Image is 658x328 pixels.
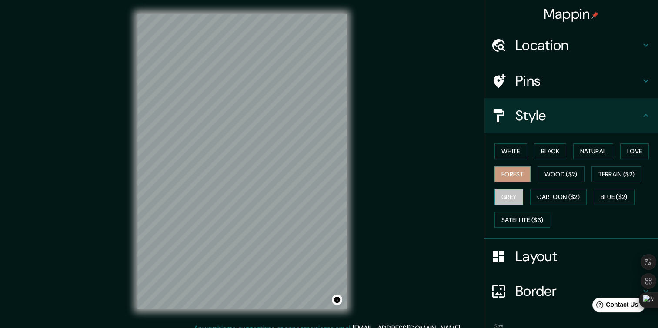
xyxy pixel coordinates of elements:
[494,143,527,159] button: White
[494,189,523,205] button: Grey
[515,36,641,54] h4: Location
[494,212,550,228] button: Satellite ($3)
[581,294,648,318] iframe: Help widget launcher
[515,107,641,124] h4: Style
[534,143,567,159] button: Black
[137,14,347,309] canvas: Map
[544,5,599,23] h4: Mappin
[484,239,658,274] div: Layout
[515,248,641,265] h4: Layout
[484,63,658,98] div: Pins
[484,274,658,308] div: Border
[515,282,641,300] h4: Border
[591,166,642,182] button: Terrain ($2)
[591,12,598,19] img: pin-icon.png
[538,166,585,182] button: Wood ($2)
[530,189,587,205] button: Cartoon ($2)
[573,143,613,159] button: Natural
[594,189,635,205] button: Blue ($2)
[484,98,658,133] div: Style
[515,72,641,89] h4: Pins
[484,28,658,63] div: Location
[494,166,531,182] button: Forest
[620,143,649,159] button: Love
[332,295,342,305] button: Toggle attribution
